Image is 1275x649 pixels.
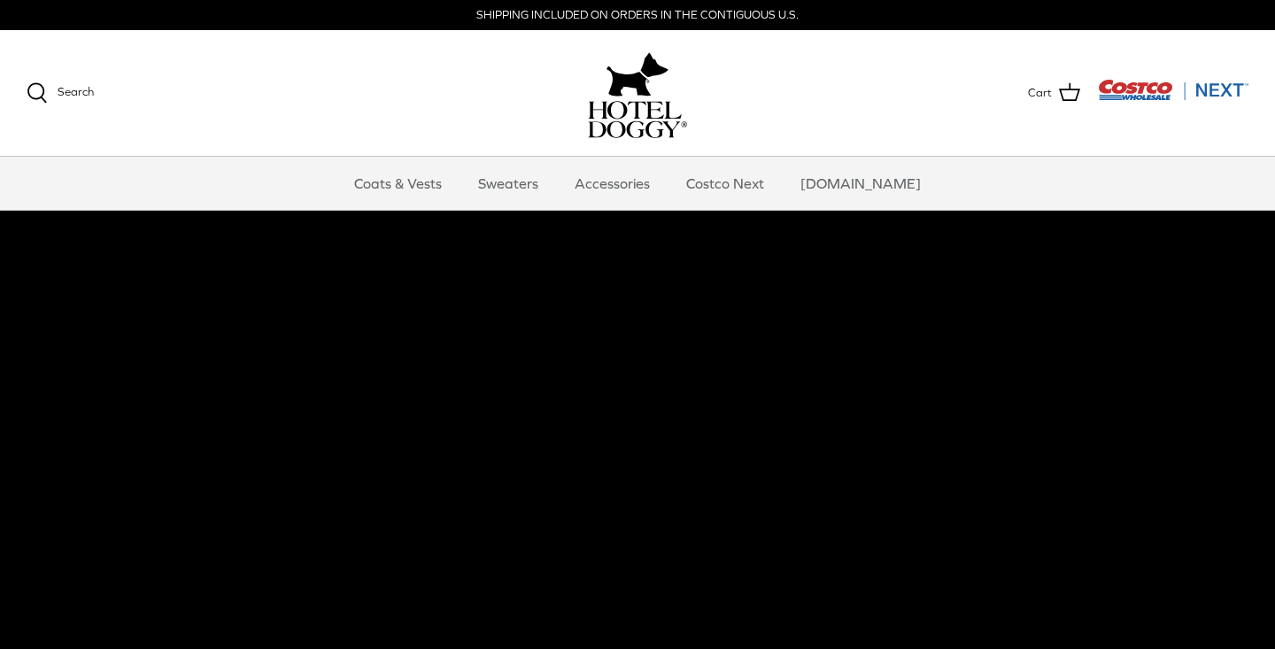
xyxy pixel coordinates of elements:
[607,48,668,101] img: hoteldoggy.com
[588,48,687,138] a: hoteldoggy.com hoteldoggycom
[338,157,458,210] a: Coats & Vests
[1098,90,1248,104] a: Visit Costco Next
[784,157,937,210] a: [DOMAIN_NAME]
[588,101,687,138] img: hoteldoggycom
[559,157,666,210] a: Accessories
[462,157,554,210] a: Sweaters
[670,157,780,210] a: Costco Next
[27,82,94,104] a: Search
[58,85,94,98] span: Search
[1098,79,1248,101] img: Costco Next
[1028,84,1052,103] span: Cart
[1028,81,1080,104] a: Cart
